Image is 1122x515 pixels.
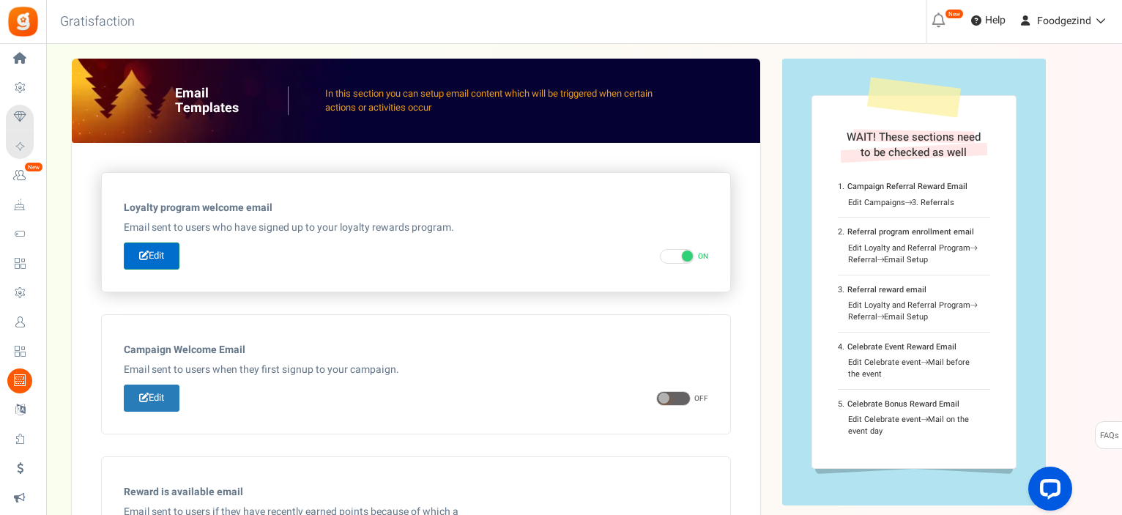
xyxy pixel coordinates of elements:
[124,363,708,377] p: Email sent to users when they first signup to your campaign.
[847,284,926,296] b: Referral reward email
[24,162,43,172] em: New
[7,5,40,38] img: Gratisfaction
[1099,422,1119,450] span: FAQs
[124,242,179,270] a: Edit
[124,385,179,412] a: Edit
[981,13,1006,28] span: Help
[694,393,708,404] span: OFF
[965,9,1011,32] a: Help
[847,129,981,160] span: WAIT! These sections need to be checked as well
[124,344,708,355] h5: Campaign Welcome Email
[848,357,980,379] div: Edit Celebrate event Mail before the event
[44,7,151,37] h3: Gratisfaction
[325,87,657,114] p: In this section you can setup email content which will be triggered when certain actions or activ...
[124,486,708,497] h5: Reward is available email
[6,163,40,188] a: New
[847,398,959,410] b: Celebrate Bonus Reward Email
[847,341,956,353] b: Celebrate Event Reward Email
[848,300,980,322] div: Edit Loyalty and Referral Program Referral Email Setup
[124,221,708,235] p: Email sent to users who have signed up to your loyalty rewards program.
[847,180,967,193] b: Campaign Referral Reward Email
[698,251,708,262] span: ON
[175,86,289,116] h2: Email Templates
[945,9,964,19] em: New
[848,414,980,437] div: Edit Celebrate event Mail on the event day
[848,197,980,209] div: Edit Campaigns 3. Referrals
[847,226,974,238] b: Referral program enrollment email
[1037,13,1091,29] span: Foodgezind
[124,202,708,213] h5: Loyalty program welcome email
[848,242,980,265] div: Edit Loyalty and Referral Program Referral Email Setup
